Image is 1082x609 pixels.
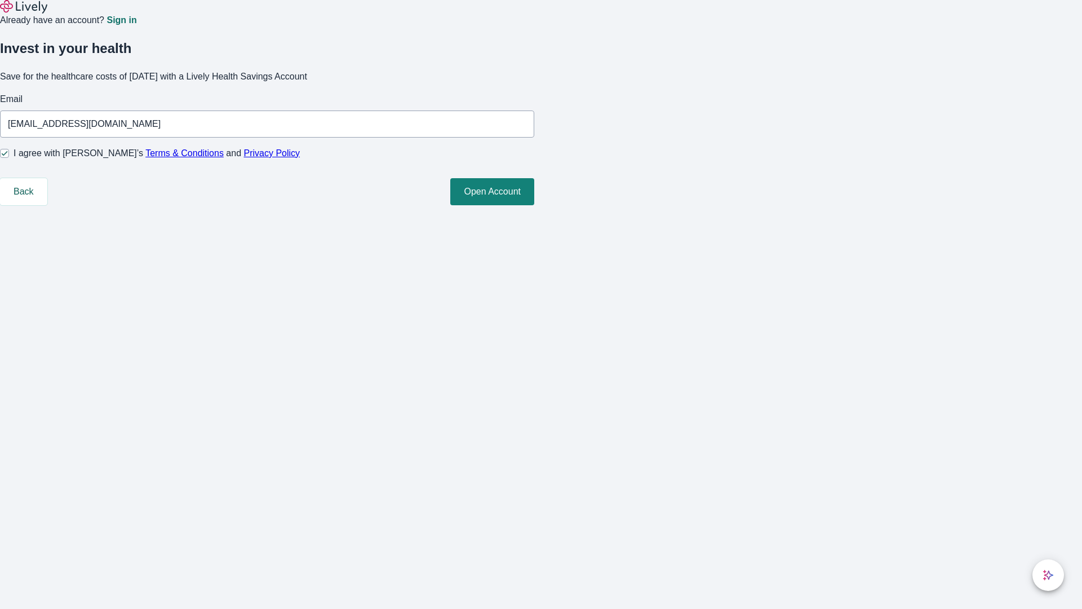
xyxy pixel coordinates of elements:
button: chat [1032,559,1064,591]
span: I agree with [PERSON_NAME]’s and [14,147,300,160]
a: Terms & Conditions [145,148,224,158]
button: Open Account [450,178,534,205]
a: Sign in [107,16,136,25]
svg: Lively AI Assistant [1043,570,1054,581]
a: Privacy Policy [244,148,300,158]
